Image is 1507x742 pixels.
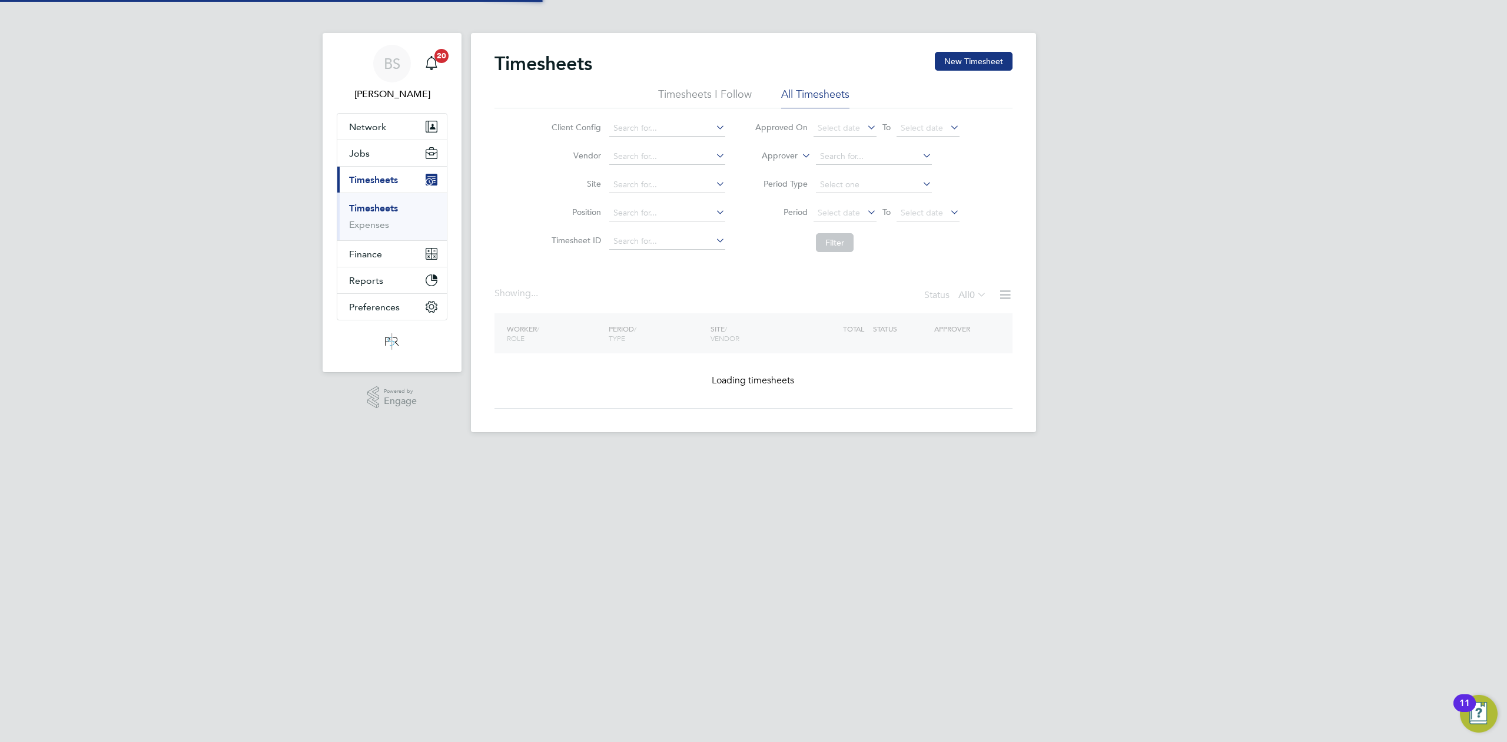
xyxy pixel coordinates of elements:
a: 20 [420,45,443,82]
input: Search for... [609,120,725,137]
a: Expenses [349,219,389,230]
span: Finance [349,249,382,260]
div: Status [924,287,989,304]
button: Preferences [337,294,447,320]
label: Period [755,207,808,217]
span: Jobs [349,148,370,159]
li: Timesheets I Follow [658,87,752,108]
label: Client Config [548,122,601,132]
span: Engage [384,396,417,406]
button: Jobs [337,140,447,166]
a: Go to home page [337,332,447,351]
input: Search for... [816,148,932,165]
span: Timesheets [349,174,398,185]
a: Timesheets [349,203,398,214]
span: Select date [901,207,943,218]
label: Site [548,178,601,189]
div: Timesheets [337,193,447,240]
input: Search for... [609,233,725,250]
div: Showing [494,287,540,300]
button: Finance [337,241,447,267]
input: Select one [816,177,932,193]
span: ... [531,287,538,299]
button: Network [337,114,447,140]
nav: Main navigation [323,33,462,372]
label: All [958,289,987,301]
button: New Timesheet [935,52,1013,71]
span: Network [349,121,386,132]
label: Approver [745,150,798,162]
label: Vendor [548,150,601,161]
label: Timesheet ID [548,235,601,246]
a: Powered byEngage [367,386,417,409]
span: Preferences [349,302,400,313]
span: Select date [901,122,943,133]
button: Reports [337,267,447,293]
span: Powered by [384,386,417,396]
span: Select date [818,207,860,218]
span: 0 [970,289,975,301]
button: Filter [816,233,854,252]
label: Position [548,207,601,217]
div: 11 [1459,703,1470,718]
li: All Timesheets [781,87,849,108]
span: Beth Seddon [337,87,447,101]
label: Period Type [755,178,808,189]
span: To [879,204,894,220]
input: Search for... [609,205,725,221]
span: BS [384,56,400,71]
span: Select date [818,122,860,133]
span: Reports [349,275,383,286]
a: BS[PERSON_NAME] [337,45,447,101]
input: Search for... [609,148,725,165]
label: Approved On [755,122,808,132]
input: Search for... [609,177,725,193]
span: To [879,120,894,135]
button: Timesheets [337,167,447,193]
img: psrsolutions-logo-retina.png [381,332,403,351]
span: 20 [434,49,449,63]
h2: Timesheets [494,52,592,75]
button: Open Resource Center, 11 new notifications [1460,695,1498,733]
